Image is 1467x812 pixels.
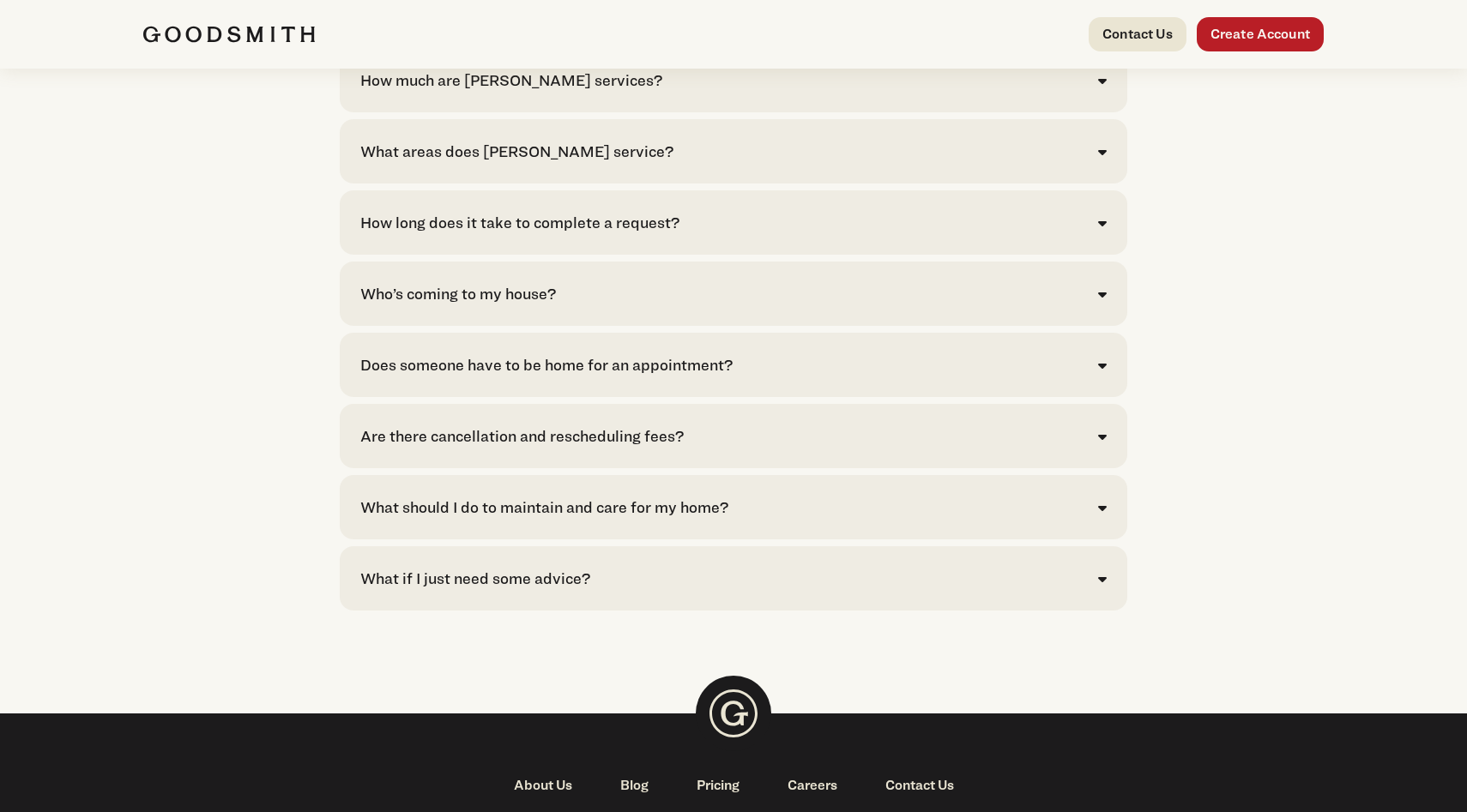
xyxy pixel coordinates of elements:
[360,496,728,519] div: What should I do to maintain and care for my home?
[490,775,596,796] a: About Us
[673,775,764,796] a: Pricing
[143,26,315,43] img: Goodsmith
[764,775,861,796] a: Careers
[360,424,684,448] div: Are there cancellation and rescheduling fees?
[596,775,673,796] a: Blog
[1089,17,1186,51] a: Contact Us
[360,282,556,305] div: Who’s coming to my house?
[360,567,590,590] div: What if I just need some advice?
[360,140,673,163] div: What areas does [PERSON_NAME] service?
[360,211,679,234] div: How long does it take to complete a request?
[696,676,771,751] img: Goodsmith Logo
[861,775,978,796] a: Contact Us
[360,69,662,92] div: How much are [PERSON_NAME] services?
[360,353,733,376] div: Does someone have to be home for an appointment?
[1197,17,1324,51] a: Create Account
